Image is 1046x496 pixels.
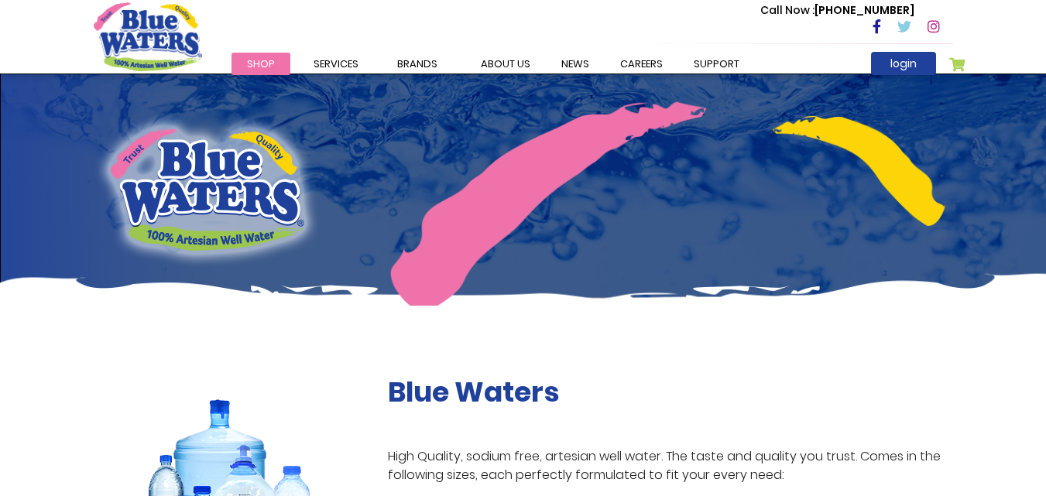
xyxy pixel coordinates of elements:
a: login [871,52,936,75]
p: High Quality, sodium free, artesian well water. The taste and quality you trust. Comes in the fol... [388,447,953,484]
span: Shop [247,56,275,71]
p: [PHONE_NUMBER] [760,2,914,19]
span: Services [314,56,358,71]
span: Brands [397,56,437,71]
h2: Blue Waters [388,375,953,409]
a: about us [465,53,546,75]
span: Call Now : [760,2,815,18]
a: support [678,53,755,75]
a: News [546,53,605,75]
a: store logo [94,2,202,70]
a: careers [605,53,678,75]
